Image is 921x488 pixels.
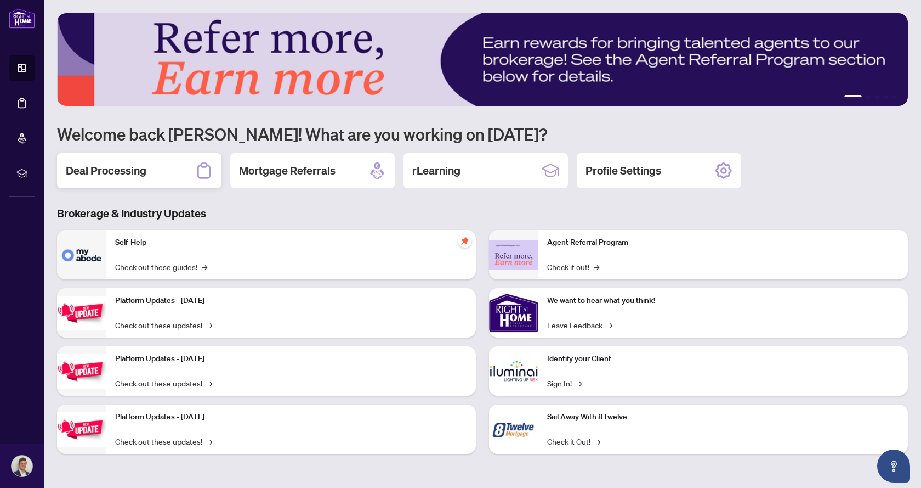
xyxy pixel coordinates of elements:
[57,296,106,330] img: Platform Updates - July 21, 2025
[115,295,467,307] p: Platform Updates - [DATE]
[547,377,582,389] a: Sign In!→
[115,237,467,249] p: Self-Help
[202,261,207,273] span: →
[585,163,661,178] h2: Profile Settings
[207,377,212,389] span: →
[12,456,32,476] img: Profile Icon
[892,95,897,99] button: 5
[547,435,600,447] a: Check it Out!→
[866,95,871,99] button: 2
[115,435,212,447] a: Check out these updates!→
[884,95,888,99] button: 4
[489,405,538,454] img: Sail Away With 8Twelve
[607,319,612,331] span: →
[57,124,908,144] h1: Welcome back [PERSON_NAME]! What are you working on [DATE]?
[115,261,207,273] a: Check out these guides!→
[412,163,461,178] h2: rLearning
[844,95,862,99] button: 1
[115,411,467,423] p: Platform Updates - [DATE]
[547,261,599,273] a: Check it out!→
[115,377,212,389] a: Check out these updates!→
[115,353,467,365] p: Platform Updates - [DATE]
[9,8,35,29] img: logo
[547,295,899,307] p: We want to hear what you think!
[57,354,106,389] img: Platform Updates - July 8, 2025
[57,13,908,106] img: Slide 0
[877,450,910,483] button: Open asap
[594,261,599,273] span: →
[458,234,471,248] span: pushpin
[547,353,899,365] p: Identify your Client
[489,240,538,270] img: Agent Referral Program
[547,237,899,249] p: Agent Referral Program
[115,319,212,331] a: Check out these updates!→
[576,377,582,389] span: →
[595,435,600,447] span: →
[57,412,106,447] img: Platform Updates - June 23, 2025
[239,163,336,178] h2: Mortgage Referrals
[66,163,146,178] h2: Deal Processing
[57,230,106,279] img: Self-Help
[875,95,879,99] button: 3
[207,435,212,447] span: →
[489,288,538,338] img: We want to hear what you think!
[57,206,908,221] h3: Brokerage & Industry Updates
[489,346,538,396] img: Identify your Client
[547,319,612,331] a: Leave Feedback→
[547,411,899,423] p: Sail Away With 8Twelve
[207,319,212,331] span: →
